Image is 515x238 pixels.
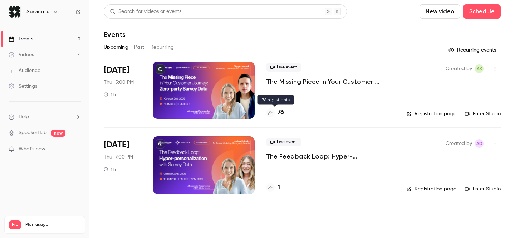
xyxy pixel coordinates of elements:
[407,110,456,117] a: Registration page
[104,139,129,151] span: [DATE]
[278,183,280,193] h4: 1
[104,92,116,97] div: 1 h
[266,138,301,146] span: Live event
[104,64,129,76] span: [DATE]
[278,108,284,117] h4: 76
[9,6,20,18] img: Survicate
[475,64,484,73] span: Aleksandra Korczyńska
[104,30,126,39] h1: Events
[266,63,301,72] span: Live event
[9,51,34,58] div: Videos
[266,77,395,86] a: The Missing Piece in Your Customer Journey: Zero-party Survey Data
[104,166,116,172] div: 1 h
[420,4,460,19] button: New video
[465,110,501,117] a: Enter Studio
[51,130,65,137] span: new
[19,113,29,121] span: Help
[266,108,284,117] a: 76
[9,67,40,74] div: Audience
[104,79,134,86] span: Thu, 5:00 PM
[446,139,472,148] span: Created by
[104,62,141,119] div: Oct 2 Thu, 11:00 AM (America/New York)
[104,136,141,194] div: Oct 30 Thu, 7:00 PM (Europe/Warsaw)
[266,183,280,193] a: 1
[475,139,484,148] span: Aleksandra Dworak
[25,222,80,228] span: Plan usage
[19,129,47,137] a: SpeakerHub
[110,8,181,15] div: Search for videos or events
[26,8,50,15] h6: Survicate
[9,83,37,90] div: Settings
[72,146,81,152] iframe: Noticeable Trigger
[266,152,395,161] a: The Feedback Loop: Hyper-personalization with Survey Data
[446,64,472,73] span: Created by
[9,113,81,121] li: help-dropdown-opener
[407,185,456,193] a: Registration page
[134,42,144,53] button: Past
[465,185,501,193] a: Enter Studio
[19,145,45,153] span: What's new
[476,139,482,148] span: AD
[477,64,482,73] span: AK
[445,44,501,56] button: Recurring events
[9,220,21,229] span: Pro
[150,42,174,53] button: Recurring
[463,4,501,19] button: Schedule
[104,42,128,53] button: Upcoming
[9,35,33,43] div: Events
[104,154,133,161] span: Thu, 7:00 PM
